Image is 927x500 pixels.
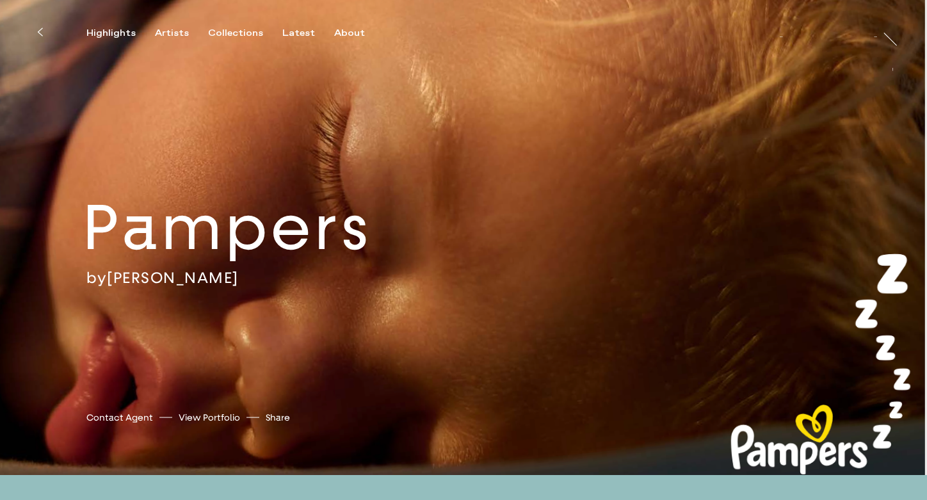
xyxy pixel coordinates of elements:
[334,28,384,39] button: About
[282,28,334,39] button: Latest
[86,28,136,39] div: Highlights
[208,28,263,39] div: Collections
[83,188,458,268] h2: Pampers
[155,28,189,39] div: Artists
[155,28,208,39] button: Artists
[282,28,315,39] div: Latest
[86,268,107,287] span: by
[266,409,290,426] button: Share
[86,28,155,39] button: Highlights
[179,411,240,424] a: View Portfolio
[334,28,365,39] div: About
[86,411,153,424] a: Contact Agent
[208,28,282,39] button: Collections
[107,268,239,287] a: [PERSON_NAME]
